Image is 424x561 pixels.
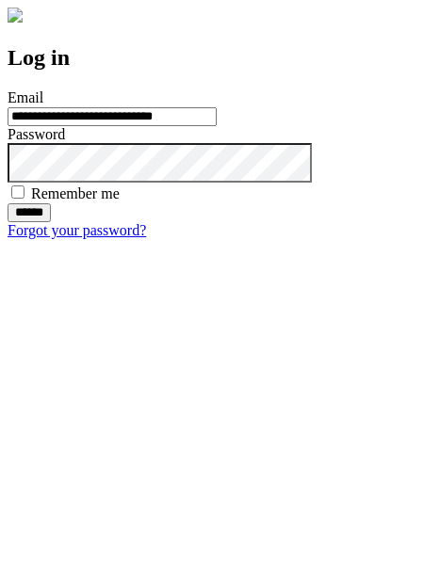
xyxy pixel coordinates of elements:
[8,126,65,142] label: Password
[31,185,120,201] label: Remember me
[8,222,146,238] a: Forgot your password?
[8,45,416,71] h2: Log in
[8,89,43,105] label: Email
[8,8,23,23] img: logo-4e3dc11c47720685a147b03b5a06dd966a58ff35d612b21f08c02c0306f2b779.png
